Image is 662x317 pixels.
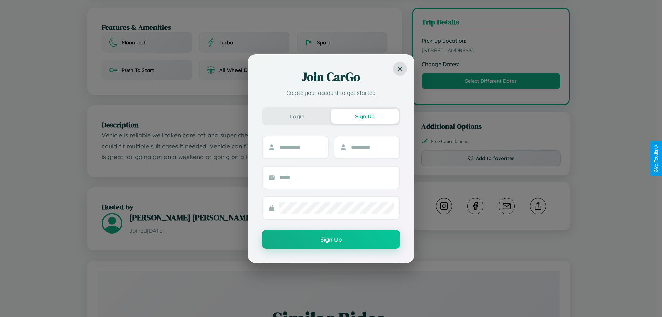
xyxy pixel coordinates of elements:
p: Create your account to get started [262,89,400,97]
button: Sign Up [331,109,399,124]
button: Login [263,109,331,124]
h2: Join CarGo [262,69,400,85]
button: Sign Up [262,230,400,249]
div: Give Feedback [654,145,659,172]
